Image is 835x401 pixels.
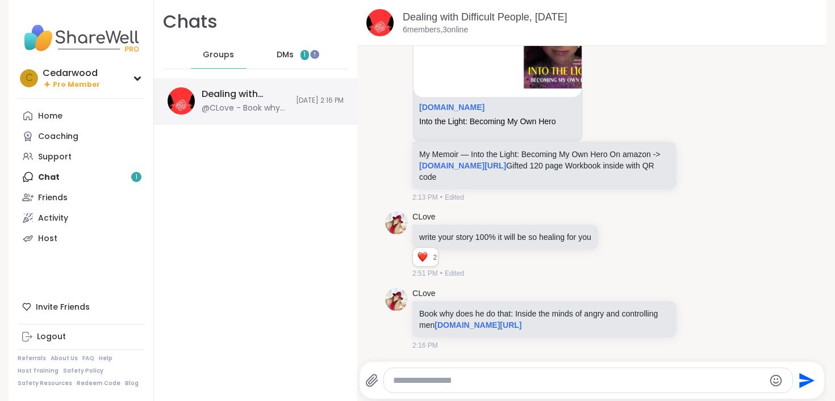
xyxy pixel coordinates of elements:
a: Coaching [18,126,144,146]
a: Friends [18,187,144,208]
a: Activity [18,208,144,228]
button: Reactions: love [416,252,428,261]
div: Dealing with Difficult People, [DATE] [202,88,289,100]
img: https://sharewell-space-live.sfo3.digitaloceanspaces.com/user-generated/380e89db-2a5e-43fa-ad13-d... [385,212,408,234]
iframe: Spotlight [310,50,319,59]
a: Host [18,228,144,248]
a: Blog [125,379,139,387]
p: write your story 100% it will be so healing for you [419,231,591,243]
span: 2 [433,252,438,263]
span: Pro Member [53,80,100,90]
img: ShareWell Nav Logo [18,18,144,58]
a: [DOMAIN_NAME][URL] [419,161,506,170]
div: Into the Light: Becoming My Own Hero [419,117,576,126]
textarea: Type your message [393,375,764,386]
span: Groups [203,49,234,61]
div: Coaching [38,131,78,142]
a: CLove [412,288,435,299]
a: Logout [18,327,144,347]
button: Send [793,368,819,393]
a: Host Training [18,367,59,375]
div: Invite Friends [18,297,144,317]
div: Logout [37,331,66,343]
img: https://sharewell-space-live.sfo3.digitaloceanspaces.com/user-generated/380e89db-2a5e-43fa-ad13-d... [385,288,408,311]
img: Dealing with Difficult People, Oct 06 [366,9,394,36]
a: CLove [412,212,435,223]
div: Home [38,111,62,122]
div: Friends [38,192,68,204]
a: Help [99,354,112,362]
span: 2:16 PM [412,340,438,351]
span: Edited [445,192,464,202]
span: [DATE] 2:16 PM [296,96,344,105]
a: FAQ [82,354,94,362]
div: Activity [38,213,68,224]
div: Support [38,151,72,163]
a: Safety Policy [63,367,103,375]
div: Reaction list [413,248,433,266]
div: Host [38,233,57,244]
div: @CLove - Book why does he do that: Inside the minds of angry and controlling men [DOMAIN_NAME][URL] [202,103,289,114]
span: • [440,268,442,278]
a: Redeem Code [77,379,120,387]
a: About Us [51,354,78,362]
a: Attachment [419,103,485,112]
div: Cedarwood [43,67,100,79]
span: • [440,192,442,202]
a: Referrals [18,354,46,362]
span: C [26,71,33,86]
span: 1 [303,50,306,60]
button: Emoji picker [769,374,783,387]
span: DMs [277,49,294,61]
a: Support [18,146,144,167]
h1: Chats [163,9,218,35]
span: 2:13 PM [412,192,438,202]
p: 6 members, 3 online [403,24,468,36]
p: Book why does he do that: Inside the minds of angry and controlling men [419,308,670,331]
a: [DOMAIN_NAME][URL] [435,320,521,330]
p: My Memoir — Into the Light: Becoming My Own Hero On amazon -> Gifted 120 page Workbook inside wit... [419,149,670,183]
span: 2:51 PM [412,268,438,278]
span: Edited [445,268,464,278]
a: Home [18,105,144,126]
a: Dealing with Difficult People, [DATE] [403,11,567,23]
a: Safety Resources [18,379,72,387]
img: Dealing with Difficult People, Oct 06 [168,87,195,115]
